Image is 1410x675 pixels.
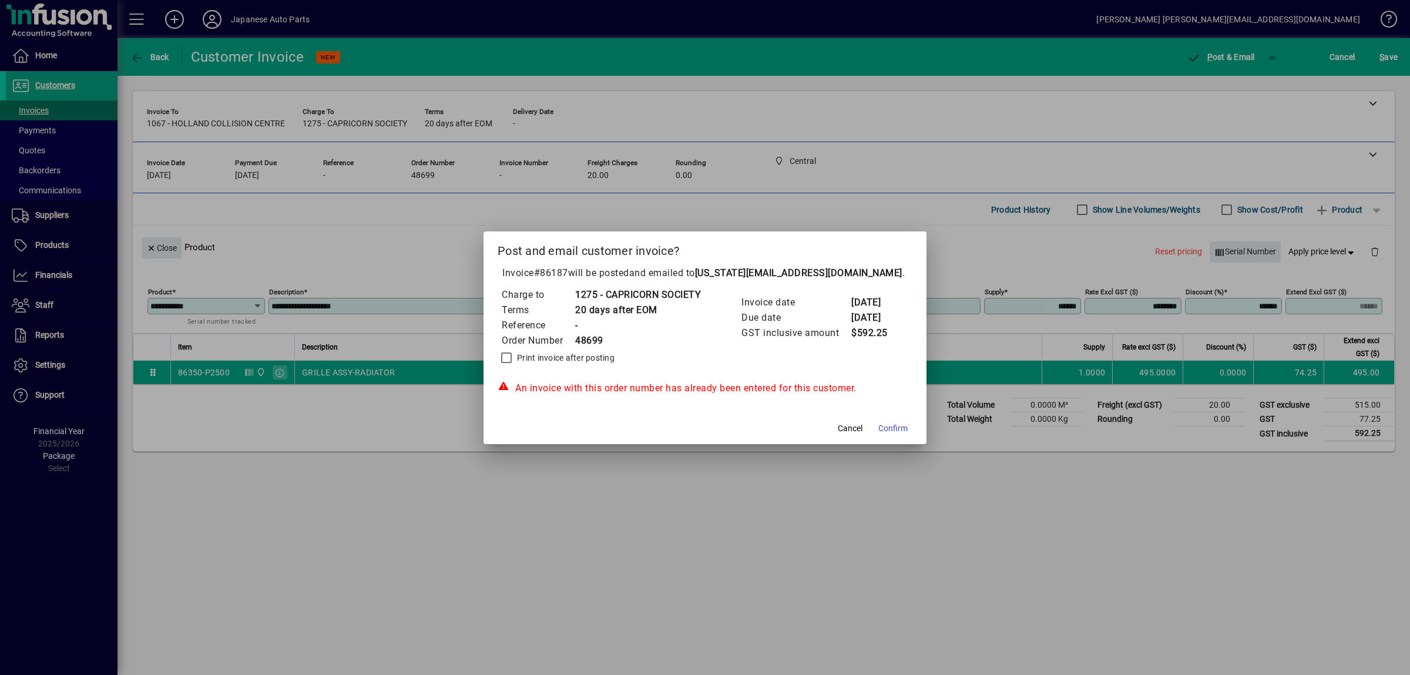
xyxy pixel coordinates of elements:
[741,295,851,310] td: Invoice date
[484,231,926,266] h2: Post and email customer invoice?
[575,333,701,348] td: 48699
[575,318,701,333] td: -
[501,303,575,318] td: Terms
[851,295,898,310] td: [DATE]
[534,267,568,278] span: #86187
[575,287,701,303] td: 1275 - CAPRICORN SOCIETY
[515,352,615,364] label: Print invoice after posting
[629,267,902,278] span: and emailed to
[501,318,575,333] td: Reference
[575,303,701,318] td: 20 days after EOM
[831,418,869,439] button: Cancel
[501,287,575,303] td: Charge to
[874,418,912,439] button: Confirm
[741,310,851,325] td: Due date
[851,325,898,341] td: $592.25
[741,325,851,341] td: GST inclusive amount
[851,310,898,325] td: [DATE]
[838,422,862,435] span: Cancel
[501,333,575,348] td: Order Number
[498,381,912,395] div: An invoice with this order number has already been entered for this customer.
[878,422,908,435] span: Confirm
[695,267,902,278] b: [US_STATE][EMAIL_ADDRESS][DOMAIN_NAME]
[498,266,912,280] p: Invoice will be posted .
